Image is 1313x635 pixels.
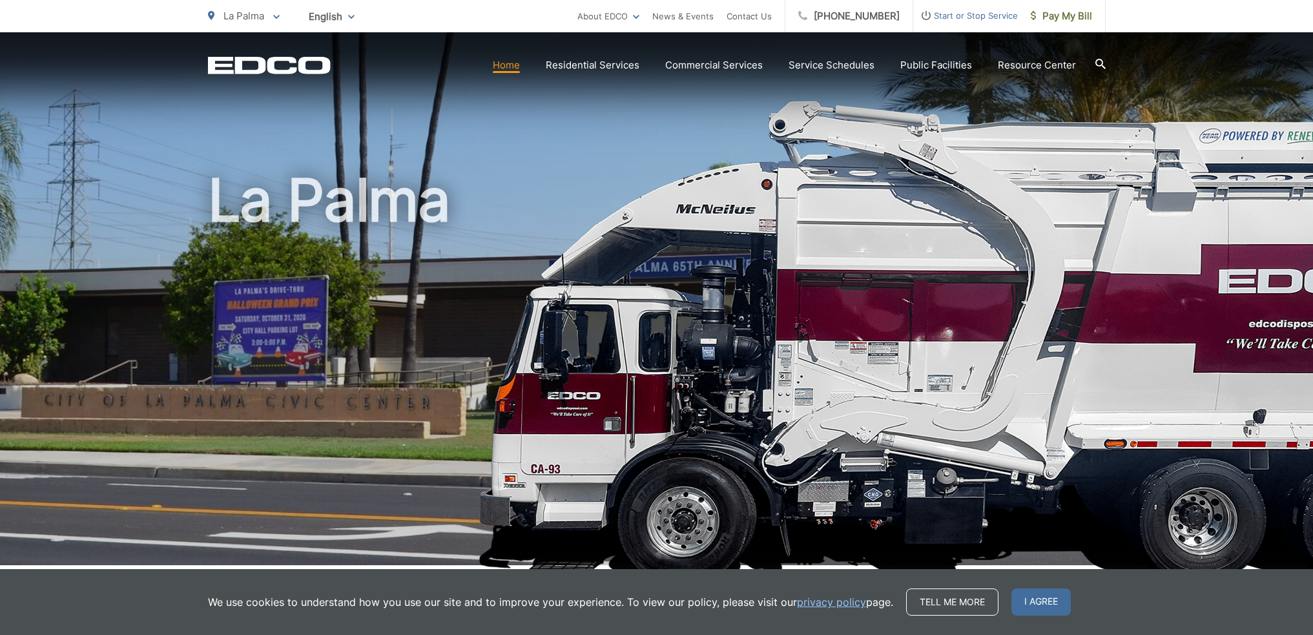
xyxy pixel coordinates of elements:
p: We use cookies to understand how you use our site and to improve your experience. To view our pol... [208,594,893,610]
a: About EDCO [577,8,639,24]
a: Home [493,57,520,73]
a: News & Events [652,8,714,24]
a: Service Schedules [789,57,874,73]
a: Tell me more [906,588,998,616]
span: Pay My Bill [1031,8,1092,24]
a: Resource Center [998,57,1076,73]
span: I agree [1011,588,1071,616]
a: Residential Services [546,57,639,73]
span: La Palma [223,10,264,22]
a: Public Facilities [900,57,972,73]
span: English [299,5,364,28]
a: privacy policy [797,594,866,610]
a: Contact Us [727,8,772,24]
a: Commercial Services [665,57,763,73]
a: EDCD logo. Return to the homepage. [208,56,331,74]
h1: La Palma [208,168,1106,577]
